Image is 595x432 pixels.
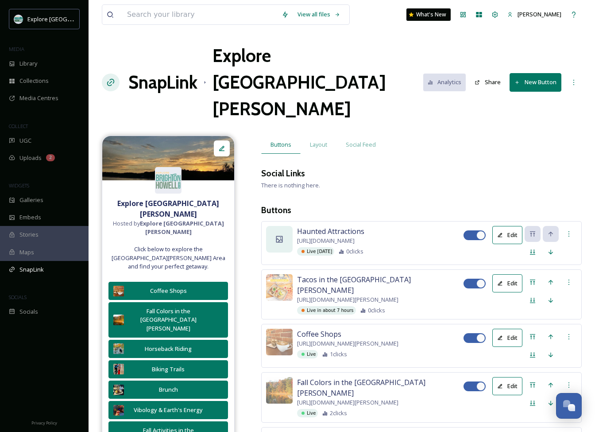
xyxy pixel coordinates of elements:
[556,393,582,419] button: Open Chat
[9,294,27,300] span: SOCIALS
[108,401,228,419] button: Vibology & Earth's Energy
[19,213,41,222] span: Embeds
[108,302,228,338] button: Fall Colors in the [GEOGRAPHIC_DATA][PERSON_NAME]
[19,59,37,68] span: Library
[128,365,208,374] div: Biking Trails
[261,181,320,189] span: There is nothing here.
[297,237,355,245] span: [URL][DOMAIN_NAME]
[108,340,228,358] button: Horseback Riding
[266,329,293,355] img: d7e71e25-4b07-4551-98e8-a7623558a068.jpg
[261,167,305,180] h3: Social Links
[297,306,356,315] div: Live in about 7 hours
[406,8,451,21] a: What's New
[346,140,376,149] span: Social Feed
[9,182,29,189] span: WIDGETS
[423,74,471,91] a: Analytics
[330,409,347,417] span: 2 clicks
[9,46,24,52] span: MEDIA
[128,406,208,414] div: Vibology & Earth's Energy
[108,282,228,300] button: Coffee Shops
[107,245,230,271] span: Click below to explore the [GEOGRAPHIC_DATA][PERSON_NAME] Area and find your perfect getaway.
[128,287,208,295] div: Coffee Shops
[140,219,224,236] strong: Explore [GEOGRAPHIC_DATA][PERSON_NAME]
[19,196,43,204] span: Galleries
[19,265,44,274] span: SnapLink
[117,198,219,219] strong: Explore [GEOGRAPHIC_DATA][PERSON_NAME]
[297,247,334,256] div: Live [DATE]
[266,274,293,301] img: 69722c47-1ad3-4d23-8da8-f8965570ac77.jpg
[330,350,347,358] span: 1 clicks
[19,307,38,316] span: Socials
[128,69,197,96] a: SnapLink
[293,6,345,23] a: View all files
[492,226,522,244] button: Edit
[492,377,522,395] button: Edit
[297,398,398,407] span: [URL][DOMAIN_NAME][PERSON_NAME]
[310,140,327,149] span: Layout
[19,94,58,102] span: Media Centres
[297,296,398,304] span: [URL][DOMAIN_NAME][PERSON_NAME]
[113,385,124,395] img: 6b094d29-d8a6-4294-ad84-b34487c0edb8.jpg
[297,409,318,417] div: Live
[113,286,124,296] img: d7e71e25-4b07-4551-98e8-a7623558a068.jpg
[212,43,423,122] h1: Explore [GEOGRAPHIC_DATA][PERSON_NAME]
[9,123,28,129] span: COLLECT
[102,136,234,180] img: %2540trevapeach%25203.png
[297,377,464,398] span: Fall Colors in the [GEOGRAPHIC_DATA][PERSON_NAME]
[123,5,277,24] input: Search your library
[297,339,398,348] span: [URL][DOMAIN_NAME][PERSON_NAME]
[19,77,49,85] span: Collections
[108,360,228,378] button: Biking Trails
[266,377,293,404] img: 43569894-00ba-4b87-a734-42d626b0adcc.jpg
[346,247,363,256] span: 0 clicks
[297,226,364,237] span: Haunted Attractions
[27,15,149,23] span: Explore [GEOGRAPHIC_DATA][PERSON_NAME]
[297,274,464,296] span: Tacos in the [GEOGRAPHIC_DATA][PERSON_NAME]
[128,345,208,353] div: Horseback Riding
[113,315,124,325] img: 43569894-00ba-4b87-a734-42d626b0adcc.jpg
[113,364,124,374] img: 27e1d2ed-eaa8-4c7b-bbbf-4225d490b4c0.jpg
[492,329,522,347] button: Edit
[510,73,561,91] button: New Button
[19,230,39,239] span: Stories
[155,167,182,194] img: 67e7af72-b6c8-455a-acf8-98e6fe1b68aa.avif
[19,136,31,145] span: UGC
[503,6,566,23] a: [PERSON_NAME]
[297,350,318,358] div: Live
[31,417,57,428] a: Privacy Policy
[46,154,55,161] div: 2
[128,307,208,333] div: Fall Colors in the [GEOGRAPHIC_DATA][PERSON_NAME]
[107,219,230,236] span: Hosted by
[14,15,23,23] img: 67e7af72-b6c8-455a-acf8-98e6fe1b68aa.avif
[113,405,124,416] img: bbb2110c-d21a-4bfe-8777-50b8db5ac43b.jpg
[470,74,505,91] button: Share
[270,140,291,149] span: Buttons
[492,274,522,292] button: Edit
[518,10,561,18] span: [PERSON_NAME]
[31,420,57,426] span: Privacy Policy
[261,204,582,217] h3: Buttons
[19,248,34,257] span: Maps
[423,74,466,91] button: Analytics
[108,381,228,399] button: Brunch
[297,329,341,339] span: Coffee Shops
[113,343,124,354] img: bc00d4ef-b3d3-44f9-86f1-557d12eb57d0.jpg
[128,385,208,394] div: Brunch
[19,154,42,162] span: Uploads
[368,306,385,315] span: 0 clicks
